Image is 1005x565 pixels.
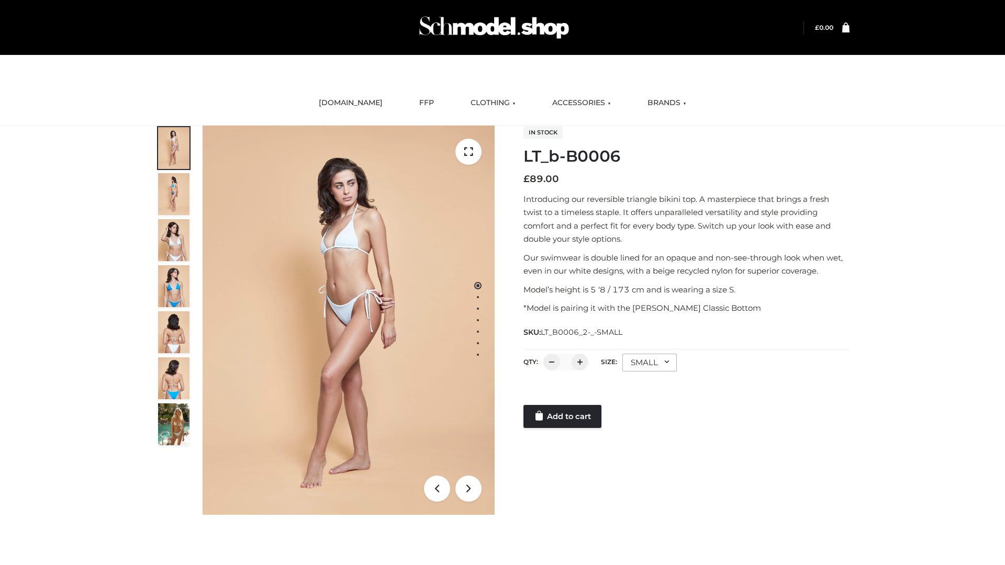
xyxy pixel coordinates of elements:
[523,283,850,297] p: Model’s height is 5 ‘8 / 173 cm and is wearing a size S.
[523,173,559,185] bdi: 89.00
[523,251,850,278] p: Our swimwear is double lined for an opaque and non-see-through look when wet, even in our white d...
[158,357,189,399] img: ArielClassicBikiniTop_CloudNine_AzureSky_OW114ECO_8-scaled.jpg
[158,219,189,261] img: ArielClassicBikiniTop_CloudNine_AzureSky_OW114ECO_3-scaled.jpg
[601,358,617,366] label: Size:
[815,24,833,31] a: £0.00
[523,358,538,366] label: QTY:
[158,403,189,445] img: Arieltop_CloudNine_AzureSky2.jpg
[158,173,189,215] img: ArielClassicBikiniTop_CloudNine_AzureSky_OW114ECO_2-scaled.jpg
[544,92,619,115] a: ACCESSORIES
[158,311,189,353] img: ArielClassicBikiniTop_CloudNine_AzureSky_OW114ECO_7-scaled.jpg
[541,327,622,337] span: LT_B0006_2-_-SMALL
[523,193,850,246] p: Introducing our reversible triangle bikini top. A masterpiece that brings a fresh twist to a time...
[416,7,573,48] img: Schmodel Admin 964
[523,326,623,338] span: SKU:
[815,24,819,31] span: £
[523,126,563,139] span: In stock
[523,405,601,428] a: Add to cart
[523,173,530,185] span: £
[523,147,850,166] h1: LT_b-B0006
[640,92,694,115] a: BRANDS
[463,92,523,115] a: CLOTHING
[203,126,495,515] img: ArielClassicBikiniTop_CloudNine_AzureSky_OW114ECO_1
[622,354,677,371] div: SMALL
[815,24,833,31] bdi: 0.00
[158,265,189,307] img: ArielClassicBikiniTop_CloudNine_AzureSky_OW114ECO_4-scaled.jpg
[158,127,189,169] img: ArielClassicBikiniTop_CloudNine_AzureSky_OW114ECO_1-scaled.jpg
[411,92,442,115] a: FFP
[311,92,390,115] a: [DOMAIN_NAME]
[523,301,850,315] p: *Model is pairing it with the [PERSON_NAME] Classic Bottom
